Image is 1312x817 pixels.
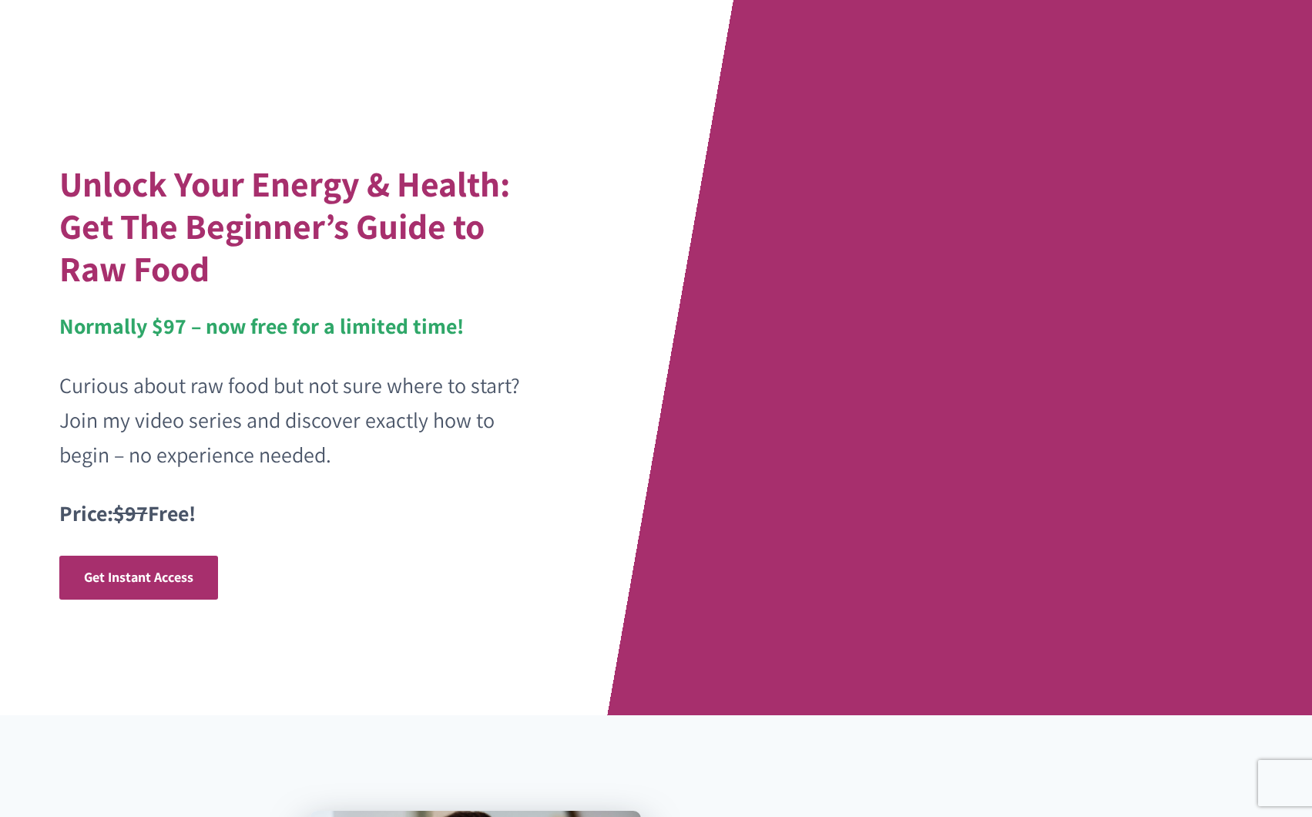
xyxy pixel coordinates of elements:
strong: Price: Free! [59,499,196,527]
s: $97 [113,499,148,527]
span: Get Instant Access [84,568,193,586]
strong: Normally $97 – now free for a limited time! [59,311,464,340]
a: Get Instant Access [59,556,218,600]
h1: Unlock Your Energy & Health: Get The Beginner’s Guide to Raw Food [59,163,525,290]
p: Curious about raw food but not sure where to start? Join my video series and discover exactly how... [59,368,525,472]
